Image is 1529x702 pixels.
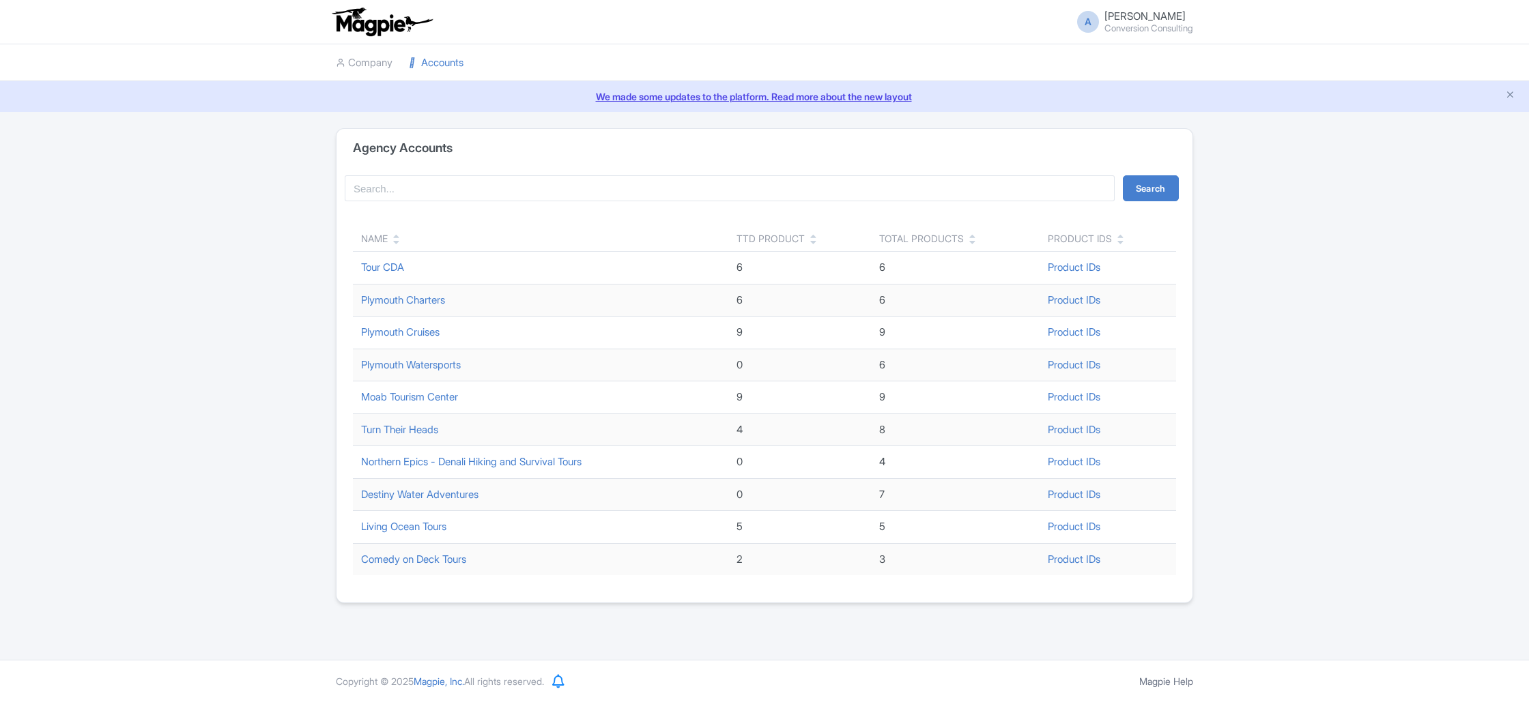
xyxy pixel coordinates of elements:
[414,675,464,687] span: Magpie, Inc.
[728,511,871,544] td: 5
[361,261,404,274] a: Tour CDA
[1069,11,1193,33] a: A [PERSON_NAME] Conversion Consulting
[361,423,438,436] a: Turn Their Heads
[1048,358,1100,371] a: Product IDs
[1104,10,1186,23] span: [PERSON_NAME]
[361,455,582,468] a: Northern Epics - Denali Hiking and Survival Tours
[345,175,1115,201] input: Search...
[728,413,871,446] td: 4
[1048,455,1100,468] a: Product IDs
[871,252,1040,284] td: 6
[1048,488,1100,501] a: Product IDs
[1104,24,1193,33] small: Conversion Consulting
[879,231,964,246] div: Total Products
[728,349,871,381] td: 0
[1048,261,1100,274] a: Product IDs
[1123,175,1179,201] button: Search
[361,325,440,338] a: Plymouth Cruises
[361,390,458,403] a: Moab Tourism Center
[328,674,552,688] div: Copyright © 2025 All rights reserved.
[871,478,1040,511] td: 7
[1048,293,1100,306] a: Product IDs
[871,543,1040,575] td: 3
[361,231,388,246] div: Name
[871,349,1040,381] td: 6
[871,317,1040,349] td: 9
[1077,11,1099,33] span: A
[361,520,446,533] a: Living Ocean Tours
[1139,675,1193,687] a: Magpie Help
[871,413,1040,446] td: 8
[871,381,1040,414] td: 9
[871,446,1040,479] td: 4
[8,89,1521,104] a: We made some updates to the platform. Read more about the new layout
[353,141,453,155] h4: Agency Accounts
[871,511,1040,544] td: 5
[361,553,466,566] a: Comedy on Deck Tours
[336,44,392,82] a: Company
[728,317,871,349] td: 9
[361,358,461,371] a: Plymouth Watersports
[361,293,445,306] a: Plymouth Charters
[728,381,871,414] td: 9
[409,44,463,82] a: Accounts
[1048,520,1100,533] a: Product IDs
[1048,231,1112,246] div: Product IDs
[361,488,478,501] a: Destiny Water Adventures
[1048,553,1100,566] a: Product IDs
[871,284,1040,317] td: 6
[728,543,871,575] td: 2
[737,231,805,246] div: TTD Product
[728,446,871,479] td: 0
[728,252,871,284] td: 6
[1048,423,1100,436] a: Product IDs
[329,7,435,37] img: logo-ab69f6fb50320c5b225c76a69d11143b.png
[728,478,871,511] td: 0
[1048,390,1100,403] a: Product IDs
[728,284,871,317] td: 6
[1505,88,1515,104] button: Close announcement
[1048,325,1100,338] a: Product IDs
